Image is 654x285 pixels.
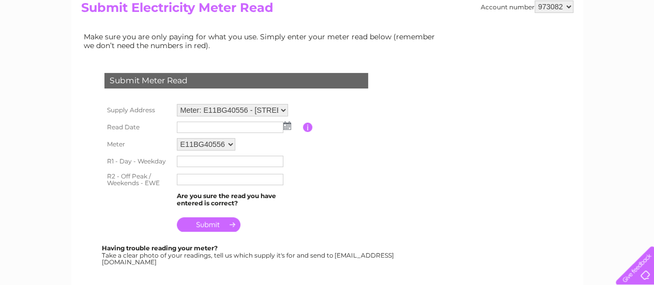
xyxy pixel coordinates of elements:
[102,245,396,266] div: Take a clear photo of your readings, tell us which supply it's for and send to [EMAIL_ADDRESS][DO...
[472,44,492,52] a: Water
[498,44,521,52] a: Energy
[102,244,218,252] b: Having trouble reading your meter?
[102,101,174,119] th: Supply Address
[564,44,579,52] a: Blog
[23,27,75,58] img: logo.png
[620,44,644,52] a: Log out
[303,123,313,132] input: Information
[102,170,174,190] th: R2 - Off Peak / Weekends - EWE
[481,1,573,13] div: Account number
[83,6,572,50] div: Clear Business is a trading name of Verastar Limited (registered in [GEOGRAPHIC_DATA] No. 3667643...
[174,190,303,209] td: Are you sure the read you have entered is correct?
[459,5,530,18] a: 0333 014 3131
[102,153,174,170] th: R1 - Day - Weekday
[585,44,611,52] a: Contact
[102,136,174,153] th: Meter
[102,119,174,136] th: Read Date
[104,73,368,88] div: Submit Meter Read
[81,1,573,20] h2: Submit Electricity Meter Read
[81,30,443,52] td: Make sure you are only paying for what you use. Simply enter your meter read below (remember we d...
[177,217,240,232] input: Submit
[283,122,291,130] img: ...
[527,44,558,52] a: Telecoms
